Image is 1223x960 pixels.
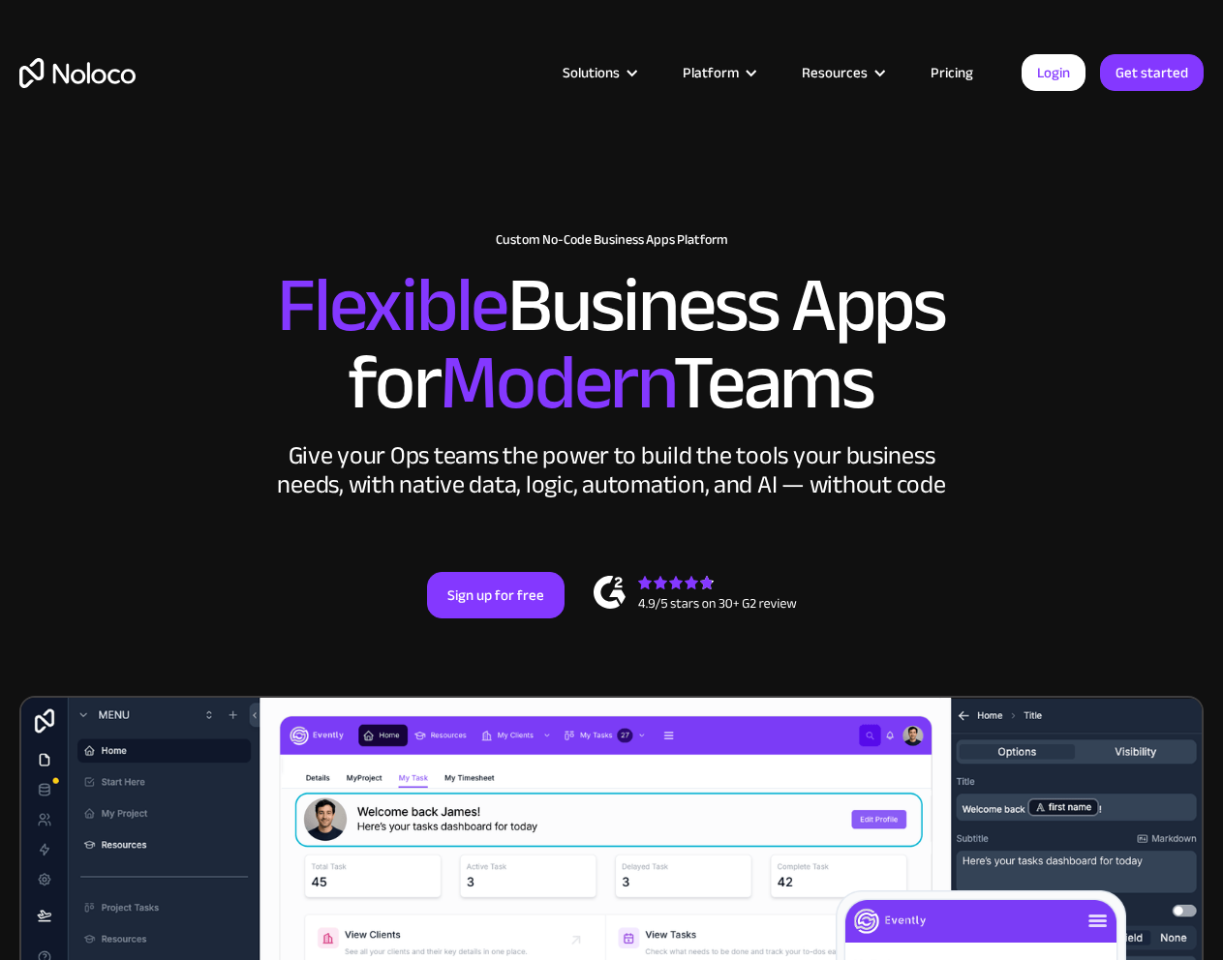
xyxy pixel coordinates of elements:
[778,60,906,85] div: Resources
[538,60,658,85] div: Solutions
[273,441,951,499] div: Give your Ops teams the power to build the tools your business needs, with native data, logic, au...
[683,60,739,85] div: Platform
[277,233,507,377] span: Flexible
[563,60,620,85] div: Solutions
[19,267,1204,422] h2: Business Apps for Teams
[19,232,1204,248] h1: Custom No-Code Business Apps Platform
[19,58,136,88] a: home
[1022,54,1085,91] a: Login
[1100,54,1204,91] a: Get started
[440,311,673,455] span: Modern
[658,60,778,85] div: Platform
[427,572,565,618] a: Sign up for free
[802,60,868,85] div: Resources
[906,60,997,85] a: Pricing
